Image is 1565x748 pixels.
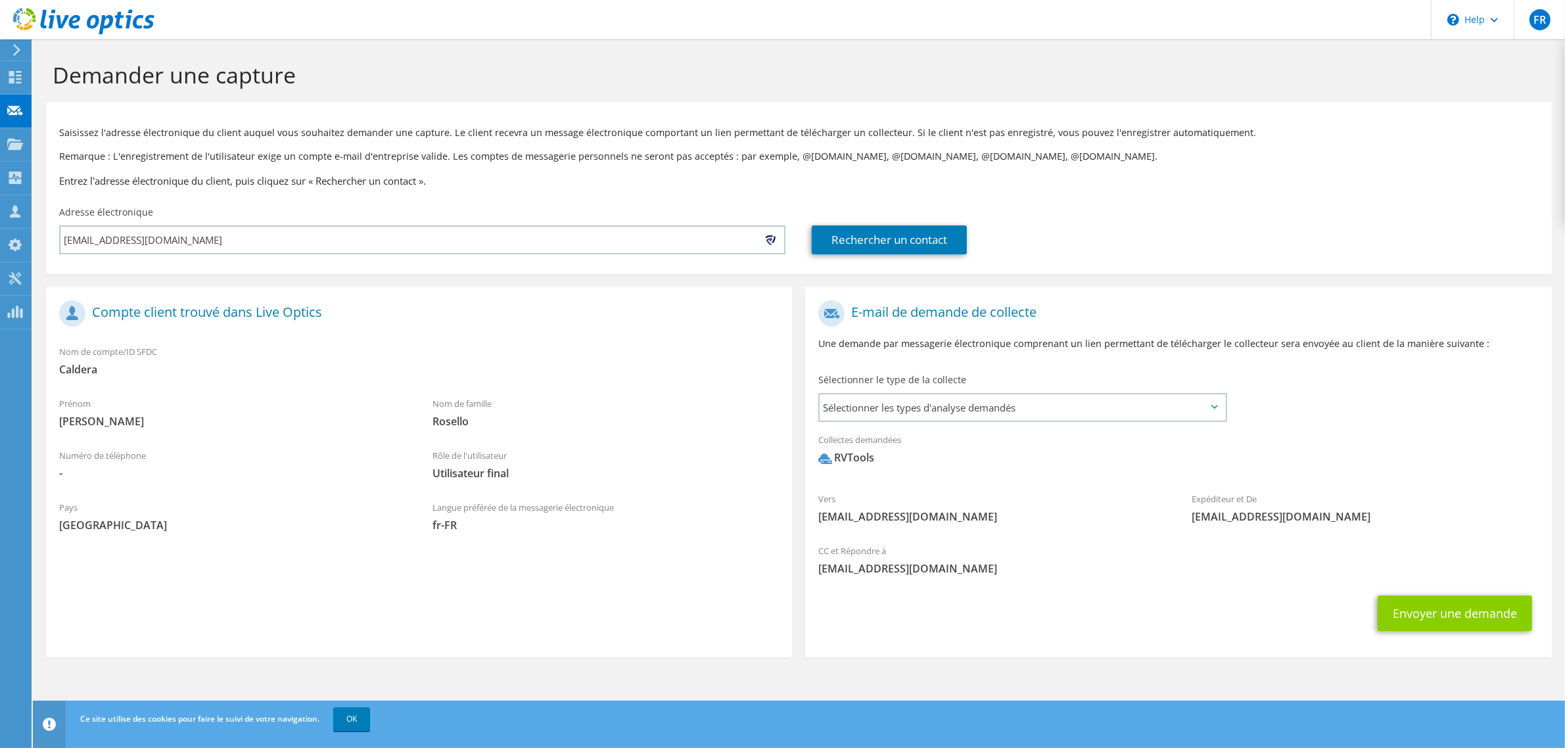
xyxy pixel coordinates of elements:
div: Langue préférée de la messagerie électronique [419,494,793,539]
span: Caldera [59,362,779,377]
div: Vers [805,485,1179,530]
svg: \n [1447,14,1459,26]
button: Envoyer une demande [1378,596,1532,631]
div: Nom de famille [419,390,793,435]
span: Rosello [432,414,780,429]
label: Sélectionner le type de la collecte [818,373,966,386]
div: Numéro de téléphone [46,442,419,487]
span: Ce site utilise des cookies pour faire le suivi de votre navigation. [80,713,319,724]
div: RVTools [818,450,874,465]
span: [EMAIL_ADDRESS][DOMAIN_NAME] [818,561,1538,576]
div: Pays [46,494,419,539]
div: Expéditeur et De [1179,485,1552,530]
span: - [59,466,406,480]
p: Une demande par messagerie électronique comprenant un lien permettant de télécharger le collecteu... [818,337,1538,351]
div: Rôle de l'utilisateur [419,442,793,487]
span: [PERSON_NAME] [59,414,406,429]
div: Nom de compte/ID SFDC [46,338,792,383]
span: FR [1530,9,1551,30]
h1: E-mail de demande de collecte [818,300,1531,327]
p: Saisissez l'adresse électronique du client auquel vous souhaitez demander une capture. Le client ... [59,126,1539,140]
div: Collectes demandées [805,426,1551,479]
span: [GEOGRAPHIC_DATA] [59,518,406,532]
p: Remarque : L'enregistrement de l'utilisateur exige un compte e-mail d'entreprise valide. Les comp... [59,149,1539,164]
h3: Entrez l'adresse électronique du client, puis cliquez sur « Rechercher un contact ». [59,174,1539,188]
span: Sélectionner les types d'analyse demandés [820,394,1225,421]
div: CC et Répondre à [805,537,1551,582]
h1: Demander une capture [53,61,1539,89]
label: Adresse électronique [59,206,153,219]
a: OK [333,707,370,731]
span: fr-FR [432,518,780,532]
a: Rechercher un contact [812,225,967,254]
span: Utilisateur final [432,466,780,480]
div: Prénom [46,390,419,435]
span: [EMAIL_ADDRESS][DOMAIN_NAME] [1192,509,1539,524]
h1: Compte client trouvé dans Live Optics [59,300,772,327]
span: [EMAIL_ADDRESS][DOMAIN_NAME] [818,509,1165,524]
